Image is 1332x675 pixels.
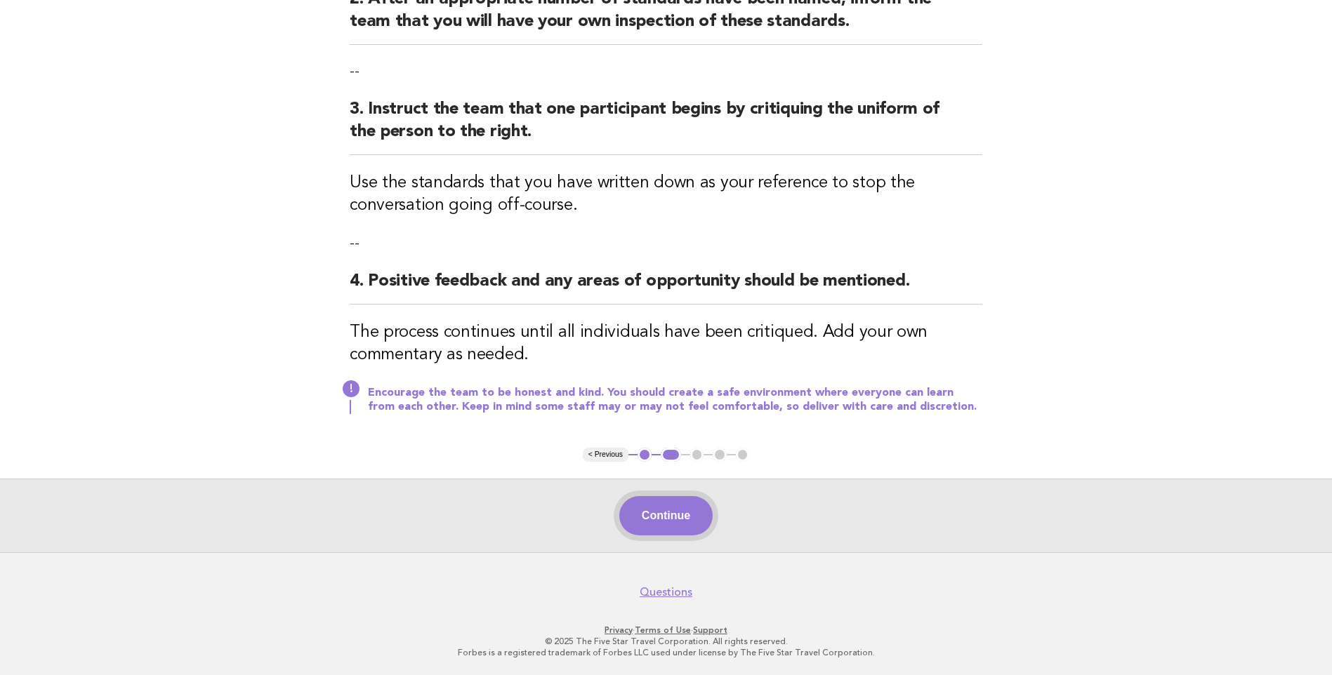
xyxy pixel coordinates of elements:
[605,625,633,635] a: Privacy
[350,98,982,155] h2: 3. Instruct the team that one participant begins by critiquing the uniform of the person to the r...
[640,585,692,599] a: Questions
[619,496,713,535] button: Continue
[638,448,652,462] button: 1
[350,270,982,305] h2: 4. Positive feedback and any areas of opportunity should be mentioned.
[237,624,1096,636] p: · ·
[635,625,691,635] a: Terms of Use
[237,636,1096,647] p: © 2025 The Five Star Travel Corporation. All rights reserved.
[368,386,982,414] p: Encourage the team to be honest and kind. You should create a safe environment where everyone can...
[350,62,982,81] p: --
[661,448,681,462] button: 2
[237,647,1096,658] p: Forbes is a registered trademark of Forbes LLC used under license by The Five Star Travel Corpora...
[350,321,982,366] h3: The process continues until all individuals have been critiqued. Add your own commentary as needed.
[350,172,982,217] h3: Use the standards that you have written down as your reference to stop the conversation going off...
[693,625,727,635] a: Support
[350,234,982,253] p: --
[583,448,628,462] button: < Previous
